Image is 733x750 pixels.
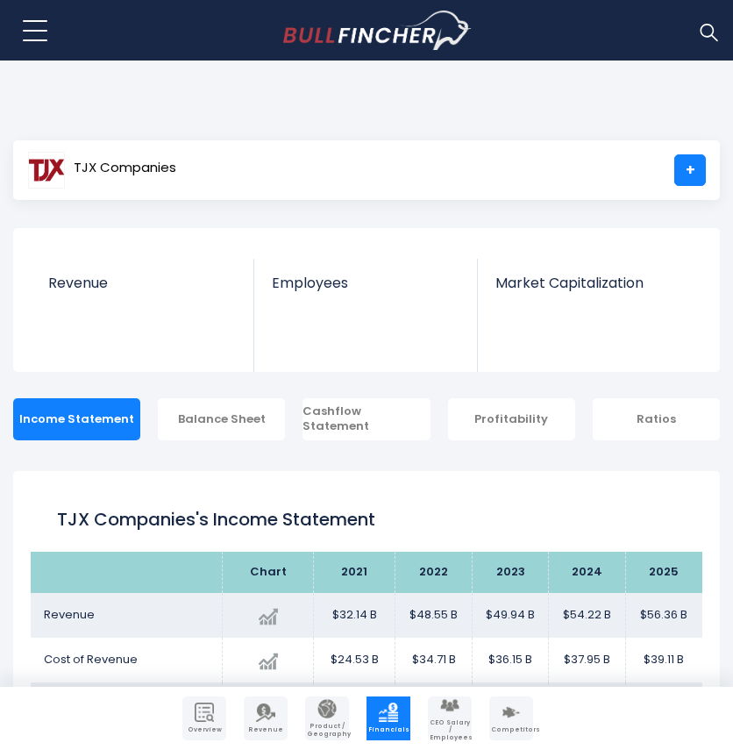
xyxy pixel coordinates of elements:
div: Income Statement [13,398,140,440]
td: $24.53 B [314,638,395,682]
a: Revenue [31,259,254,321]
th: Chart [223,552,314,593]
td: $17.25 B [625,682,702,727]
a: + [674,154,706,186]
div: Ratios [593,398,720,440]
a: Employees [254,259,476,321]
td: $16.27 B [549,682,626,727]
td: $13.84 B [395,682,473,727]
td: $48.55 B [395,593,473,638]
td: $54.22 B [549,593,626,638]
span: Financials [368,726,409,733]
th: 2021 [314,552,395,593]
td: $7.60 B [314,682,395,727]
td: $13.79 B [472,682,549,727]
span: Revenue [48,275,237,291]
a: Go to homepage [283,11,472,51]
a: Company Employees [428,696,472,740]
div: Profitability [448,398,575,440]
a: Company Overview [182,696,226,740]
span: Cost of Revenue [44,651,138,668]
a: Company Revenue [244,696,288,740]
td: $34.71 B [395,638,473,682]
th: 2022 [395,552,473,593]
td: $32.14 B [314,593,395,638]
td: $37.95 B [549,638,626,682]
img: bullfincher logo [283,11,472,51]
h1: TJX Companies's Income Statement [57,506,676,532]
th: 2025 [625,552,702,593]
span: Product / Geography [307,723,347,738]
span: Revenue [44,606,95,623]
span: Market Capitalization [495,275,683,291]
td: $39.11 B [625,638,702,682]
span: Overview [184,726,224,733]
span: Revenue [246,726,286,733]
div: Balance Sheet [158,398,285,440]
span: Competitors [491,726,531,733]
a: TJX Companies [27,154,177,186]
a: Company Product/Geography [305,696,349,740]
span: TJX Companies [74,161,176,175]
td: $36.15 B [472,638,549,682]
img: TJX logo [28,152,65,189]
th: 2023 [472,552,549,593]
th: 2024 [549,552,626,593]
a: Company Competitors [489,696,533,740]
a: Company Financials [366,696,410,740]
a: Market Capitalization [478,259,701,321]
div: Cashflow Statement [302,398,430,440]
td: $49.94 B [472,593,549,638]
span: Employees [272,275,459,291]
td: $56.36 B [625,593,702,638]
span: CEO Salary / Employees [430,719,470,741]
